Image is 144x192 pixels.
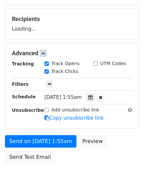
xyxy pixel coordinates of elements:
[12,15,132,33] div: Loading...
[12,50,132,57] h5: Advanced
[12,61,34,66] strong: Tracking
[78,135,107,148] a: Preview
[44,94,82,100] span: [DATE] 1:55am
[51,60,80,67] label: Track Opens
[12,82,29,87] strong: Filters
[44,115,104,121] a: Copy unsubscribe link
[51,107,100,113] label: Add unsubscribe link
[12,94,36,99] strong: Schedule
[100,60,126,67] label: UTM Codes
[12,15,132,23] h5: Recipients
[5,151,55,163] a: Send Test Email
[12,108,44,113] strong: Unsubscribe
[111,160,144,192] iframe: Chat Widget
[5,135,76,148] a: Send on [DATE] 1:55am
[51,68,78,75] label: Track Clicks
